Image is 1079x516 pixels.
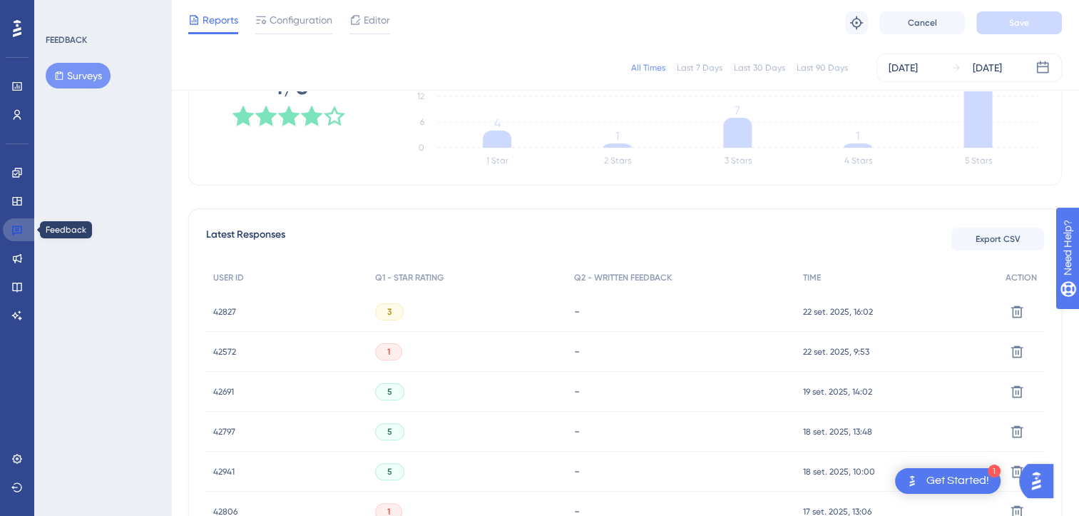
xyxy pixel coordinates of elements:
[34,4,89,21] span: Need Help?
[604,156,631,166] text: 2 Stars
[419,143,424,153] tspan: 0
[803,272,821,283] span: TIME
[270,11,332,29] span: Configuration
[206,226,285,252] span: Latest Responses
[973,59,1002,76] div: [DATE]
[387,306,392,318] span: 3
[926,473,989,489] div: Get Started!
[387,426,392,437] span: 5
[988,465,1001,477] div: 1
[574,272,672,283] span: Q2 - WRITTEN FEEDBACK
[46,63,111,88] button: Surveys
[213,306,236,318] span: 42827
[574,385,789,398] div: -
[951,228,1044,251] button: Export CSV
[203,11,238,29] span: Reports
[213,466,235,477] span: 42941
[420,117,424,127] tspan: 6
[387,386,392,398] span: 5
[213,386,234,398] span: 42691
[803,386,872,398] span: 19 set. 2025, 14:02
[965,156,992,166] text: 5 Stars
[375,272,444,283] span: Q1 - STAR RATING
[387,346,390,358] span: 1
[797,62,848,74] div: Last 90 Days
[725,156,752,166] text: 3 Stars
[889,59,918,76] div: [DATE]
[46,34,87,46] div: FEEDBACK
[803,466,875,477] span: 18 set. 2025, 10:00
[486,156,508,166] text: 1 Star
[879,11,965,34] button: Cancel
[574,345,789,358] div: -
[417,91,424,101] tspan: 12
[574,425,789,438] div: -
[1006,272,1037,283] span: ACTION
[734,62,785,74] div: Last 30 Days
[364,11,390,29] span: Editor
[908,17,937,29] span: Cancel
[213,272,244,283] span: USER ID
[976,233,1021,245] span: Export CSV
[677,62,722,74] div: Last 7 Days
[631,62,665,74] div: All Times
[213,426,235,437] span: 42797
[574,305,789,318] div: -
[803,426,872,437] span: 18 set. 2025, 13:48
[735,103,740,117] tspan: 7
[387,466,392,477] span: 5
[844,156,872,166] text: 4 Stars
[213,346,236,358] span: 42572
[803,346,869,358] span: 22 set. 2025, 9:53
[494,116,501,130] tspan: 4
[574,465,789,478] div: -
[803,306,873,318] span: 22 set. 2025, 16:02
[615,129,619,143] tspan: 1
[856,129,859,143] tspan: 1
[895,468,1001,494] div: Open Get Started! checklist, remaining modules: 1
[976,11,1062,34] button: Save
[904,472,921,490] img: launcher-image-alternative-text
[1009,17,1029,29] span: Save
[1019,460,1062,502] iframe: UserGuiding AI Assistant Launcher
